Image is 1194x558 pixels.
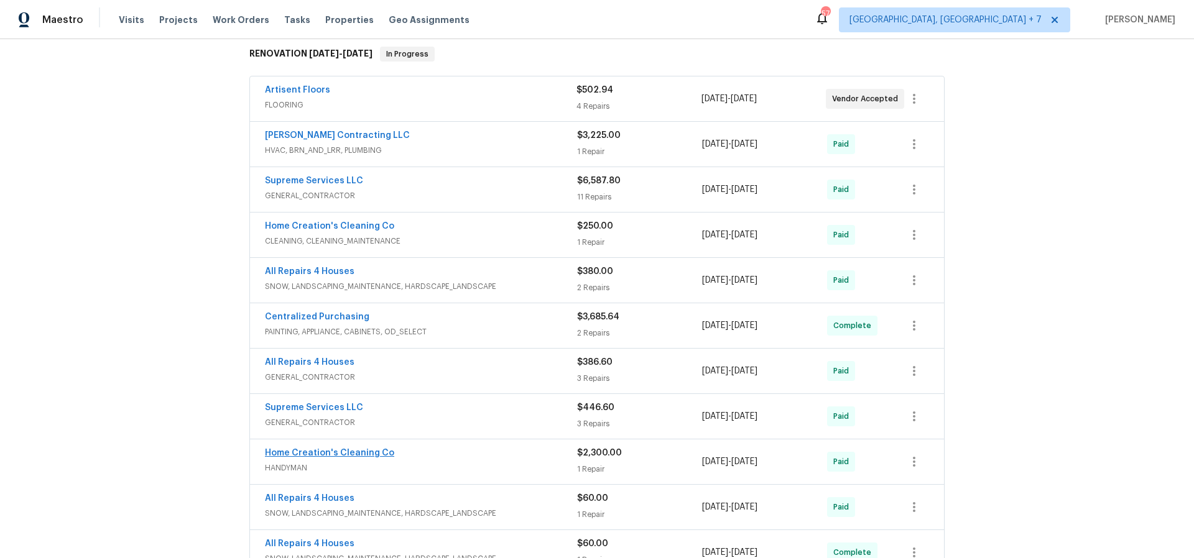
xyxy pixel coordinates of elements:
[577,449,622,457] span: $2,300.00
[309,49,373,58] span: -
[577,176,621,185] span: $6,587.80
[265,190,577,202] span: GENERAL_CONTRACTOR
[833,229,854,241] span: Paid
[702,183,757,196] span: -
[833,410,854,423] span: Paid
[265,326,577,338] span: PAINTING, APPLIANCE, CABINETS, OD_SELECT
[702,501,757,513] span: -
[702,319,757,332] span: -
[42,14,83,26] span: Maestro
[265,507,577,519] span: SNOW, LANDSCAPING_MAINTENANCE, HARDSCAPE_LANDSCAPE
[702,457,728,466] span: [DATE]
[265,539,354,548] a: All Repairs 4 Houses
[265,494,354,503] a: All Repairs 4 Houses
[702,229,757,241] span: -
[577,191,702,203] div: 11 Repairs
[577,281,702,294] div: 2 Repairs
[577,372,702,385] div: 3 Repairs
[821,7,830,20] div: 57
[577,463,702,475] div: 1 Repair
[833,501,854,513] span: Paid
[284,16,310,24] span: Tasks
[702,548,728,557] span: [DATE]
[577,145,702,158] div: 1 Repair
[702,503,728,511] span: [DATE]
[265,403,363,412] a: Supreme Services LLC
[265,99,576,111] span: FLOORING
[577,508,702,521] div: 1 Repair
[577,313,619,321] span: $3,685.64
[265,313,369,321] a: Centralized Purchasing
[577,358,613,367] span: $386.60
[731,140,757,149] span: [DATE]
[577,418,702,430] div: 3 Repairs
[701,93,757,105] span: -
[833,138,854,150] span: Paid
[833,183,854,196] span: Paid
[731,94,757,103] span: [DATE]
[265,462,577,474] span: HANDYMAN
[265,416,577,429] span: GENERAL_CONTRACTOR
[832,93,903,105] span: Vendor Accepted
[702,455,757,468] span: -
[265,449,394,457] a: Home Creation's Cleaning Co
[246,34,948,74] div: RENOVATION [DATE]-[DATE]In Progress
[702,321,728,330] span: [DATE]
[577,236,702,249] div: 1 Repair
[213,14,269,26] span: Work Orders
[381,48,433,60] span: In Progress
[833,274,854,286] span: Paid
[702,410,757,423] span: -
[702,138,757,150] span: -
[325,14,374,26] span: Properties
[265,222,394,231] a: Home Creation's Cleaning Co
[159,14,198,26] span: Projects
[577,539,608,548] span: $60.00
[833,319,876,332] span: Complete
[265,371,577,383] span: GENERAL_CONTRACTOR
[265,131,410,140] a: [PERSON_NAME] Contracting LLC
[731,367,757,375] span: [DATE]
[576,100,701,112] div: 4 Repairs
[265,176,363,185] a: Supreme Services LLC
[702,140,728,149] span: [DATE]
[265,267,354,276] a: All Repairs 4 Houses
[702,274,757,286] span: -
[702,365,757,377] span: -
[702,367,728,375] span: [DATE]
[702,185,728,194] span: [DATE]
[731,185,757,194] span: [DATE]
[265,280,577,293] span: SNOW, LANDSCAPING_MAINTENANCE, HARDSCAPE_LANDSCAPE
[119,14,144,26] span: Visits
[731,231,757,239] span: [DATE]
[577,267,613,276] span: $380.00
[702,412,728,421] span: [DATE]
[265,86,330,94] a: Artisent Floors
[731,412,757,421] span: [DATE]
[577,222,613,231] span: $250.00
[577,131,621,140] span: $3,225.00
[702,231,728,239] span: [DATE]
[833,365,854,377] span: Paid
[731,457,757,466] span: [DATE]
[833,455,854,468] span: Paid
[577,403,614,412] span: $446.60
[702,276,728,285] span: [DATE]
[249,47,373,62] h6: RENOVATION
[343,49,373,58] span: [DATE]
[731,276,757,285] span: [DATE]
[731,503,757,511] span: [DATE]
[731,548,757,557] span: [DATE]
[577,327,702,339] div: 2 Repairs
[265,358,354,367] a: All Repairs 4 Houses
[1100,14,1175,26] span: [PERSON_NAME]
[265,235,577,247] span: CLEANING, CLEANING_MAINTENANCE
[577,494,608,503] span: $60.00
[309,49,339,58] span: [DATE]
[701,94,728,103] span: [DATE]
[849,14,1042,26] span: [GEOGRAPHIC_DATA], [GEOGRAPHIC_DATA] + 7
[265,144,577,157] span: HVAC, BRN_AND_LRR, PLUMBING
[731,321,757,330] span: [DATE]
[389,14,470,26] span: Geo Assignments
[576,86,613,94] span: $502.94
